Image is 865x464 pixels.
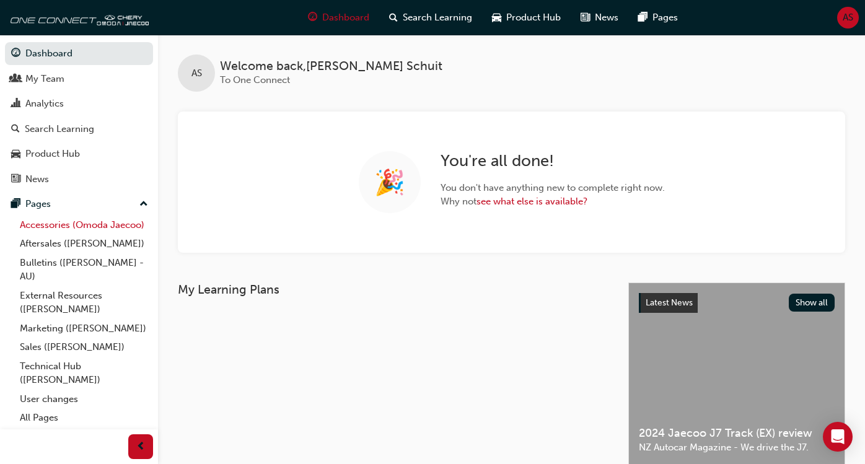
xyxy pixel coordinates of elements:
[11,98,20,110] span: chart-icon
[15,408,153,427] a: All Pages
[646,297,693,308] span: Latest News
[6,5,149,30] img: oneconnect
[11,174,20,185] span: news-icon
[15,319,153,338] a: Marketing ([PERSON_NAME])
[389,10,398,25] span: search-icon
[403,11,472,25] span: Search Learning
[571,5,628,30] a: news-iconNews
[5,193,153,216] button: Pages
[5,92,153,115] a: Analytics
[595,11,618,25] span: News
[581,10,590,25] span: news-icon
[11,74,20,85] span: people-icon
[441,195,665,209] span: Why not
[441,151,665,171] h2: You ' re all done!
[15,338,153,357] a: Sales ([PERSON_NAME])
[843,11,853,25] span: AS
[139,196,148,212] span: up-icon
[5,142,153,165] a: Product Hub
[15,234,153,253] a: Aftersales ([PERSON_NAME])
[136,439,146,455] span: prev-icon
[15,357,153,390] a: Technical Hub ([PERSON_NAME])
[492,10,501,25] span: car-icon
[5,42,153,65] a: Dashboard
[25,97,64,111] div: Analytics
[11,48,20,59] span: guage-icon
[639,293,835,313] a: Latest NewsShow all
[441,181,665,195] span: You don ' t have anything new to complete right now.
[476,196,587,207] a: see what else is available?
[789,294,835,312] button: Show all
[823,422,853,452] div: Open Intercom Messenger
[220,74,290,85] span: To One Connect
[191,66,202,81] span: AS
[639,426,835,440] span: 2024 Jaecoo J7 Track (EX) review
[5,118,153,141] a: Search Learning
[652,11,678,25] span: Pages
[639,440,835,455] span: NZ Autocar Magazine - We drive the J7.
[638,10,648,25] span: pages-icon
[25,147,80,161] div: Product Hub
[11,149,20,160] span: car-icon
[628,5,688,30] a: pages-iconPages
[11,199,20,210] span: pages-icon
[837,7,859,28] button: AS
[25,172,49,186] div: News
[379,5,482,30] a: search-iconSearch Learning
[308,10,317,25] span: guage-icon
[374,175,405,190] span: 🎉
[322,11,369,25] span: Dashboard
[25,72,64,86] div: My Team
[178,282,608,297] h3: My Learning Plans
[506,11,561,25] span: Product Hub
[298,5,379,30] a: guage-iconDashboard
[5,40,153,193] button: DashboardMy TeamAnalyticsSearch LearningProduct HubNews
[482,5,571,30] a: car-iconProduct Hub
[15,216,153,235] a: Accessories (Omoda Jaecoo)
[15,253,153,286] a: Bulletins ([PERSON_NAME] - AU)
[5,168,153,191] a: News
[25,122,94,136] div: Search Learning
[15,286,153,319] a: External Resources ([PERSON_NAME])
[5,68,153,90] a: My Team
[25,197,51,211] div: Pages
[220,59,442,74] span: Welcome back , [PERSON_NAME] Schuit
[11,124,20,135] span: search-icon
[15,390,153,409] a: User changes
